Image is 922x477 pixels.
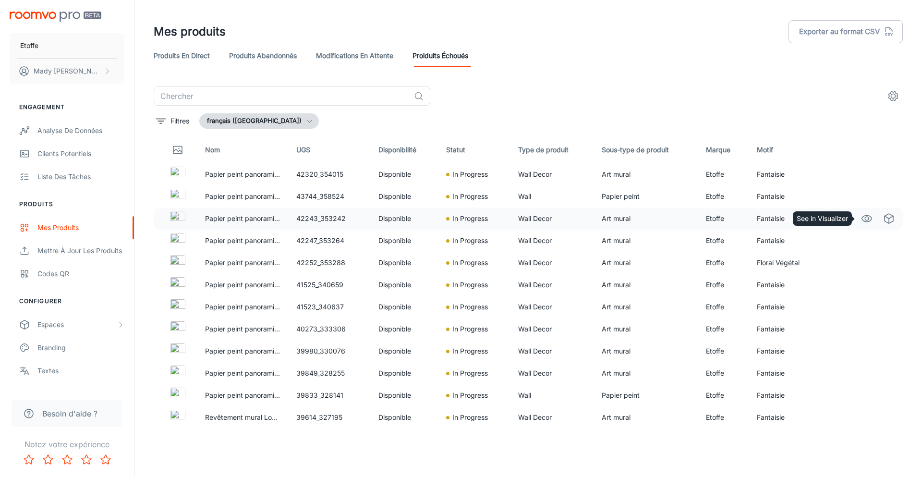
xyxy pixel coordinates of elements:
td: Disponible [371,362,438,384]
td: Disponible [371,163,438,185]
p: In Progress [452,280,488,290]
p: Papier peint panoramique Vintage Flora [205,191,281,202]
td: 42247_353264 [289,230,371,252]
td: Disponible [371,428,438,451]
td: Disponible [371,340,438,362]
p: Filtres [170,116,189,126]
td: Wall Decor [510,406,594,428]
p: Papier peint panoramique Eden [205,257,281,268]
td: Fantaisie [749,296,823,318]
td: Art mural [594,362,699,384]
th: Sous-type de produit [594,136,699,163]
td: Wall Decor [510,428,594,451]
p: Etoffe [20,40,38,51]
td: Etoffe [698,163,749,185]
p: In Progress [452,235,488,246]
td: Etoffe [698,406,749,428]
td: Wall Decor [510,362,594,384]
td: Fantaisie [749,208,823,230]
button: Mady [PERSON_NAME] [10,59,124,84]
a: See in Visualizer [859,210,875,227]
td: Etoffe [698,296,749,318]
td: 39614_327195 [289,406,371,428]
button: Rate 4 star [77,450,96,469]
td: Etoffe [698,318,749,340]
td: Etoffe [698,340,749,362]
p: In Progress [452,302,488,312]
td: Floral Végétal [749,252,823,274]
h1: Mes produits [154,23,226,40]
td: Etoffe [698,362,749,384]
td: Disponible [371,208,438,230]
td: 42320_354015 [289,163,371,185]
p: Papier peint panoramique Foresta Umbra [205,169,281,180]
button: Etoffe [10,33,124,58]
td: Wall Decor [510,296,594,318]
td: Disponible [371,406,438,428]
td: Wall Decor [510,252,594,274]
button: français ([GEOGRAPHIC_DATA]) [199,113,319,129]
p: Papier peint panoramique Ponto [205,213,281,224]
p: In Progress [452,346,488,356]
td: Papier peint [594,185,699,208]
td: Etoffe [698,274,749,296]
p: In Progress [452,169,488,180]
td: Wall [510,185,594,208]
td: Art mural [594,163,699,185]
td: Wall Decor [510,318,594,340]
p: In Progress [452,191,488,202]
p: In Progress [452,324,488,334]
td: Fantaisie [749,185,823,208]
td: Wall Decor [510,230,594,252]
td: Art mural [594,208,699,230]
th: Nom [197,136,289,163]
td: Fantaisie [749,340,823,362]
div: Liste des tâches [37,171,124,182]
td: Art mural [594,274,699,296]
td: Art mural [594,230,699,252]
td: Etoffe [698,252,749,274]
div: Mettre à jour les produits [37,245,124,256]
p: In Progress [452,390,488,401]
th: Marque [698,136,749,163]
div: Branding [37,342,124,353]
input: Chercher [154,86,410,106]
div: Textes [37,366,124,376]
p: Notez votre expérience [8,439,126,450]
td: Fantaisie [749,384,823,406]
td: Fantaisie [749,362,823,384]
td: 42252_353288 [289,252,371,274]
button: Rate 1 star [19,450,38,469]
td: Art mural [594,428,699,451]
td: Wall [510,384,594,406]
td: Wall Decor [510,274,594,296]
td: Fantaisie [749,406,823,428]
th: Type de produit [510,136,594,163]
p: In Progress [452,368,488,379]
td: Art mural [594,340,699,362]
button: Rate 2 star [38,450,58,469]
td: Art mural [594,296,699,318]
td: Etoffe [698,230,749,252]
td: Etoffe [698,208,749,230]
td: Fantaisie [749,230,823,252]
th: Disponibilité [371,136,438,163]
td: 42270_353442 [289,428,371,451]
svg: Thumbnail [172,144,183,156]
a: Produits en direct [154,44,210,67]
td: 43744_358524 [289,185,371,208]
td: Disponible [371,384,438,406]
th: Motif [749,136,823,163]
td: Art mural [594,406,699,428]
td: Disponible [371,296,438,318]
button: Exporter au format CSV [789,20,903,43]
img: Roomvo PRO Beta [10,12,101,22]
p: Papier peint panoramique Parade [205,302,281,312]
th: Statut [438,136,511,163]
td: Wall Decor [510,340,594,362]
td: Wall Decor [510,208,594,230]
div: Espaces [37,319,117,330]
p: In Progress [452,257,488,268]
div: Analyse de données [37,125,124,136]
button: settings [884,86,903,106]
